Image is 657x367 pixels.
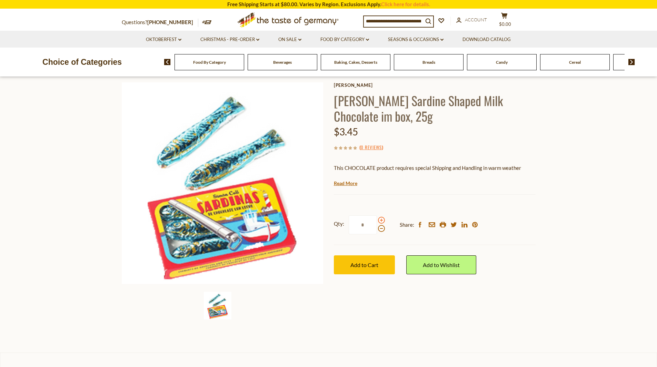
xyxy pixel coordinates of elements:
[388,36,444,43] a: Seasons & Occasions
[400,221,414,229] span: Share:
[334,180,357,187] a: Read More
[334,220,344,228] strong: Qty:
[462,36,511,43] a: Download Catalog
[350,262,378,268] span: Add to Cart
[334,60,377,65] a: Baking, Cakes, Desserts
[273,60,292,65] a: Beverages
[456,16,487,24] a: Account
[465,17,487,22] span: Account
[334,164,536,172] p: This CHOCOLATE product requires special Shipping and Handling in warm weather
[320,36,369,43] a: Food By Category
[406,255,476,274] a: Add to Wishlist
[499,21,511,27] span: $0.00
[122,82,323,284] img: Simon Coll Sardine Shaped Chocolates
[381,1,430,7] a: Click here for details.
[164,59,171,65] img: previous arrow
[193,60,226,65] a: Food By Category
[628,59,635,65] img: next arrow
[496,60,508,65] a: Candy
[147,19,193,25] a: [PHONE_NUMBER]
[146,36,181,43] a: Oktoberfest
[422,60,435,65] a: Breads
[361,144,382,151] a: 0 Reviews
[340,177,536,186] li: We will ship this product in heat-protective packaging and ice during warm weather months or to w...
[122,18,198,27] p: Questions?
[334,255,395,274] button: Add to Cart
[334,82,536,88] a: [PERSON_NAME]
[204,292,231,319] img: Simon Coll Sardine Shaped Chocolates
[569,60,581,65] a: Cereal
[278,36,301,43] a: On Sale
[349,215,377,234] input: Qty:
[334,93,536,124] h1: [PERSON_NAME] Sardine Shaped Milk Chocolate im box, 25g
[200,36,259,43] a: Christmas - PRE-ORDER
[494,12,515,30] button: $0.00
[334,126,358,137] span: $3.45
[359,144,383,151] span: ( )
